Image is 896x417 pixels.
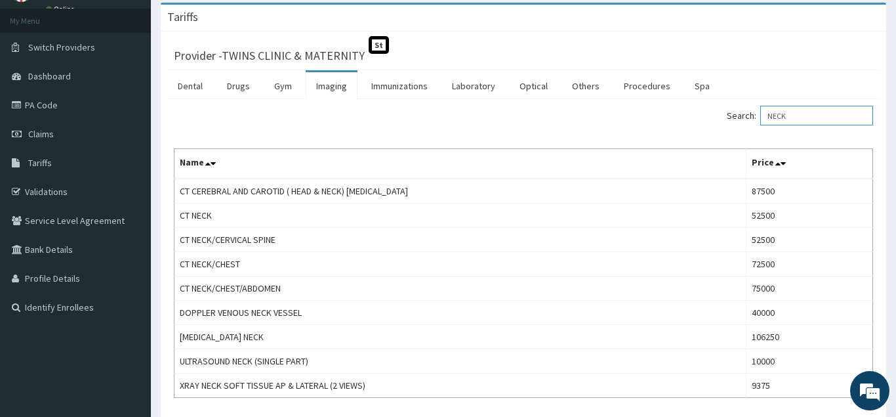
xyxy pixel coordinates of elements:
[76,125,181,257] span: We're online!
[46,5,77,14] a: Online
[264,72,302,100] a: Gym
[684,72,720,100] a: Spa
[509,72,558,100] a: Optical
[167,72,213,100] a: Dental
[746,349,872,374] td: 10000
[28,128,54,140] span: Claims
[361,72,438,100] a: Immunizations
[174,252,746,276] td: CT NECK/CHEST
[28,157,52,169] span: Tariffs
[24,66,53,99] img: d_794563401_company_1708531726252_794563401
[68,74,220,91] div: Chat with us now
[746,276,872,301] td: 75000
[561,72,610,100] a: Others
[174,276,746,301] td: CT NECK/CHEST/ABDOMEN
[613,72,681,100] a: Procedures
[746,374,872,398] td: 9375
[28,41,95,53] span: Switch Providers
[174,228,746,252] td: CT NECK/CERVICAL SPINE
[746,252,872,276] td: 72500
[441,72,506,100] a: Laboratory
[174,374,746,398] td: XRAY NECK SOFT TISSUE AP & LATERAL (2 VIEWS)
[174,301,746,325] td: DOPPLER VENOUS NECK VESSEL
[174,149,746,179] th: Name
[746,179,872,204] td: 87500
[746,204,872,228] td: 52500
[216,72,260,100] a: Drugs
[28,70,71,82] span: Dashboard
[746,228,872,252] td: 52500
[215,7,247,38] div: Minimize live chat window
[746,149,872,179] th: Price
[727,106,873,125] label: Search:
[174,179,746,204] td: CT CEREBRAL AND CAROTID ( HEAD & NECK) [MEDICAL_DATA]
[174,349,746,374] td: ULTRASOUND NECK (SINGLE PART)
[746,301,872,325] td: 40000
[7,278,250,324] textarea: Type your message and hit 'Enter'
[167,11,198,23] h3: Tariffs
[306,72,357,100] a: Imaging
[760,106,873,125] input: Search:
[369,36,389,54] span: St
[174,204,746,228] td: CT NECK
[174,325,746,349] td: [MEDICAL_DATA] NECK
[746,325,872,349] td: 106250
[174,50,365,62] h3: Provider - TWINS CLINIC & MATERNITY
